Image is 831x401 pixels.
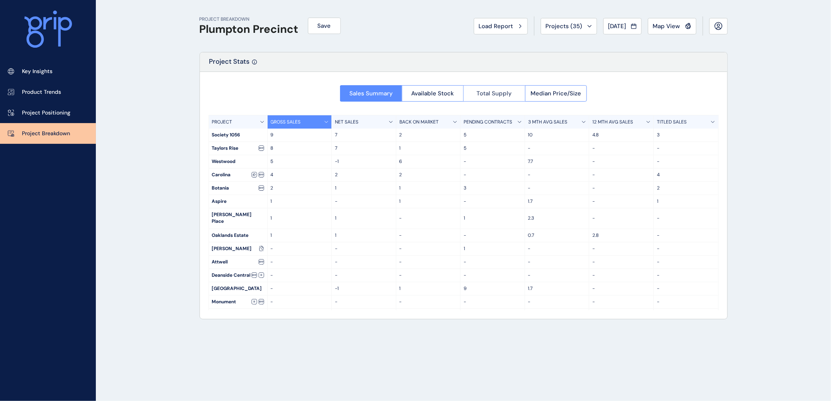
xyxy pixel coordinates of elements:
[271,232,329,239] p: 1
[657,299,715,305] p: -
[209,256,267,269] div: Attwell
[335,119,358,125] p: NET SALES
[399,172,457,178] p: 2
[335,215,393,222] p: 1
[411,90,454,97] span: Available Stock
[528,185,586,192] p: -
[657,172,715,178] p: 4
[592,145,650,152] p: -
[399,232,457,239] p: -
[335,232,393,239] p: 1
[657,259,715,265] p: -
[528,232,586,239] p: 0.7
[657,272,715,279] p: -
[209,142,267,155] div: Taylors Rise
[271,132,329,138] p: 9
[528,119,567,125] p: 3 MTH AVG SALES
[399,259,457,265] p: -
[653,22,680,30] span: Map View
[209,57,250,72] p: Project Stats
[464,185,522,192] p: 3
[474,18,528,34] button: Load Report
[657,119,687,125] p: TITLED SALES
[592,272,650,279] p: -
[464,145,522,152] p: 5
[528,299,586,305] p: -
[657,158,715,165] p: -
[464,132,522,138] p: 5
[464,172,522,178] p: -
[608,22,626,30] span: [DATE]
[200,23,299,36] h1: Plumpton Precinct
[464,272,522,279] p: -
[464,285,522,292] p: 9
[335,158,393,165] p: -1
[209,168,267,181] div: Carolina
[528,132,586,138] p: 10
[335,259,393,265] p: -
[531,90,581,97] span: Median Price/Size
[271,158,329,165] p: 5
[528,272,586,279] p: -
[209,155,267,168] div: Westwood
[271,119,301,125] p: GROSS SALES
[657,215,715,222] p: -
[209,129,267,141] div: Society 1056
[335,272,393,279] p: -
[209,309,267,328] div: [GEOGRAPHIC_DATA]
[592,158,650,165] p: -
[335,285,393,292] p: -1
[271,285,329,292] p: -
[399,272,457,279] p: -
[335,185,393,192] p: 1
[209,208,267,229] div: [PERSON_NAME] Place
[399,185,457,192] p: 1
[318,22,331,30] span: Save
[209,242,267,255] div: [PERSON_NAME]
[399,158,457,165] p: 6
[271,259,329,265] p: -
[271,245,329,252] p: -
[528,259,586,265] p: -
[657,198,715,205] p: 1
[340,85,402,102] button: Sales Summary
[592,198,650,205] p: -
[399,198,457,205] p: 1
[592,172,650,178] p: -
[528,285,586,292] p: 1.7
[603,18,642,34] button: [DATE]
[657,145,715,152] p: -
[648,18,696,34] button: Map View
[271,172,329,178] p: 4
[464,232,522,239] p: -
[399,119,439,125] p: BACK ON MARKET
[200,16,299,23] p: PROJECT BREAKDOWN
[657,232,715,239] p: -
[528,198,586,205] p: 1.7
[592,299,650,305] p: -
[657,132,715,138] p: 3
[528,215,586,222] p: 2.3
[541,18,597,34] button: Projects (35)
[399,132,457,138] p: 2
[22,109,70,117] p: Project Positioning
[525,85,587,102] button: Median Price/Size
[271,272,329,279] p: -
[657,185,715,192] p: 2
[209,182,267,195] div: Botania
[657,285,715,292] p: -
[209,295,267,308] div: Monument
[592,232,650,239] p: 2.8
[335,132,393,138] p: 7
[22,130,70,138] p: Project Breakdown
[271,185,329,192] p: 2
[209,229,267,242] div: Oaklands Estate
[399,245,457,252] p: -
[271,145,329,152] p: 8
[528,245,586,252] p: -
[479,22,513,30] span: Load Report
[209,195,267,208] div: Aspire
[592,245,650,252] p: -
[464,245,522,252] p: 1
[528,158,586,165] p: 7.7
